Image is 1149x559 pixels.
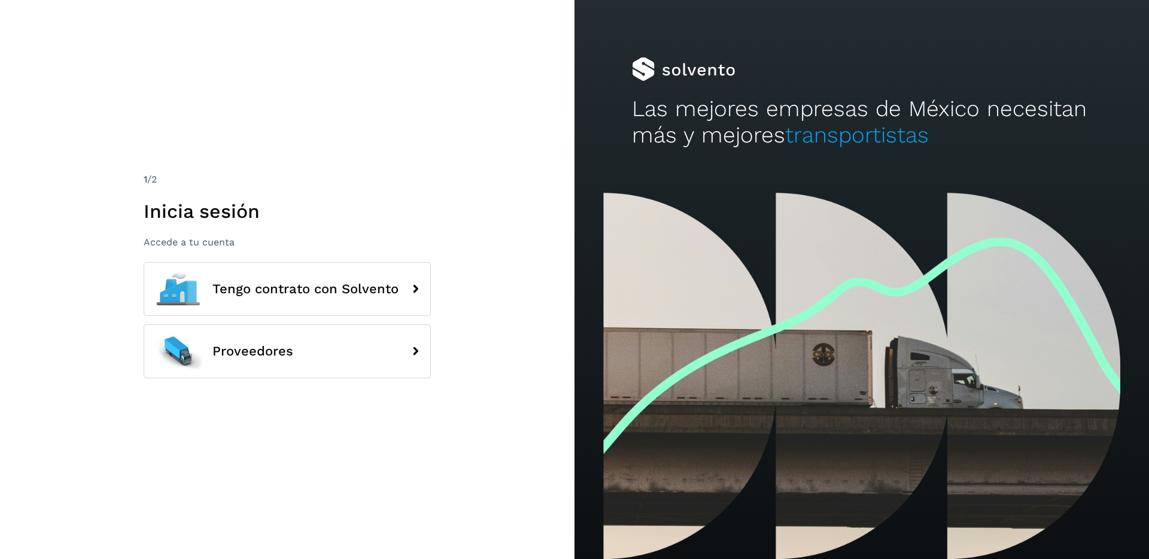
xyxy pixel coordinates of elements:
[212,282,399,296] span: Tengo contrato con Solvento
[144,236,431,248] p: Accede a tu cuenta
[144,172,431,187] div: /2
[212,344,293,359] span: Proveedores
[144,262,431,316] button: Tengo contrato con Solvento
[144,324,431,378] button: Proveedores
[632,96,1092,149] h2: Las mejores empresas de México necesitan más y mejores
[785,122,929,148] span: transportistas
[144,174,147,185] span: 1
[144,200,431,223] h1: Inicia sesión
